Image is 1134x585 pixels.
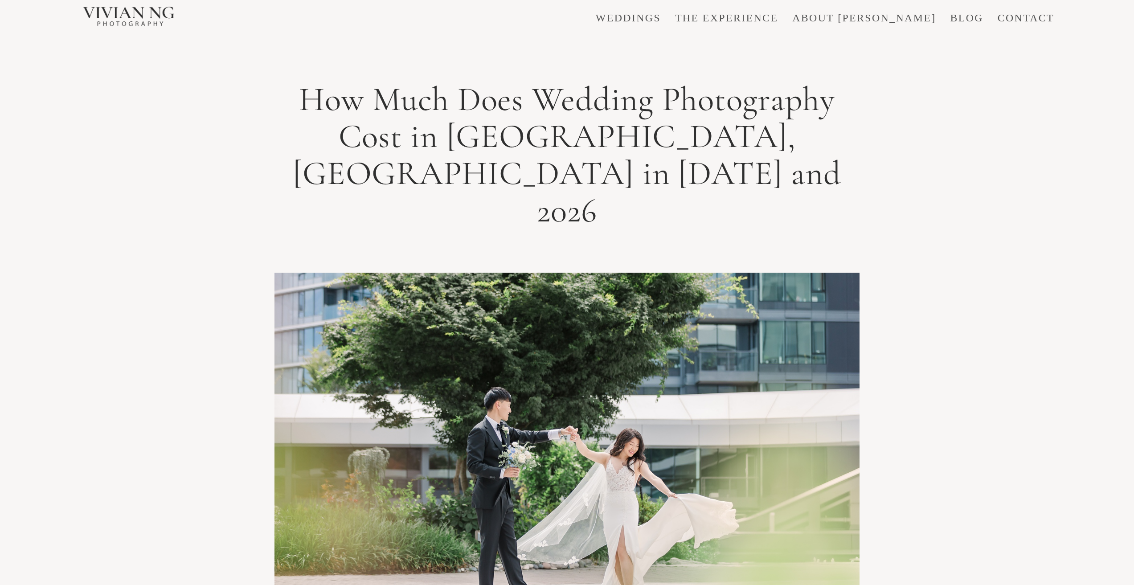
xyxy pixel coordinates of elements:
[792,13,936,24] a: ABOUT [PERSON_NAME]
[596,13,661,24] a: WEDDINGS
[274,81,859,250] h1: How Much Does Wedding Photography Cost in [GEOGRAPHIC_DATA], [GEOGRAPHIC_DATA] in [DATE] and 2026
[950,13,983,24] a: BLOG
[998,13,1054,24] a: CONTACT
[675,13,778,24] a: THE EXPERIENCE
